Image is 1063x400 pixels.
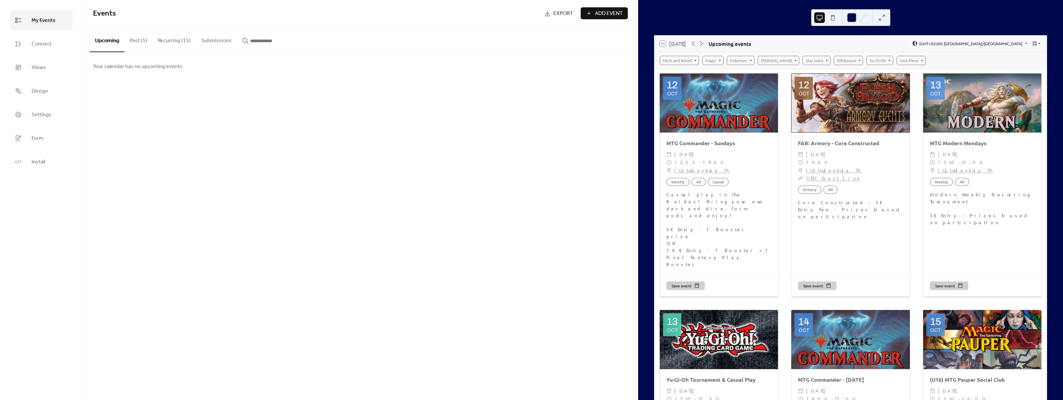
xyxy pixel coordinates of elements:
[930,166,935,174] div: ​
[660,139,778,147] div: MTG Commander - Sundays
[798,317,809,327] div: 14
[666,166,672,174] div: ​
[32,39,52,49] span: Connect
[10,81,73,101] a: Design
[930,281,968,290] button: Save event
[660,376,778,384] div: Yu-Gi-Oh Tournament & Casual Play
[32,157,45,167] span: Install
[666,387,672,395] div: ​
[799,91,809,96] div: Oct
[806,158,831,166] span: 14:00
[806,175,860,181] a: GEM Event Link
[798,166,803,174] div: ​
[539,7,578,19] a: Export
[667,328,678,333] div: Oct
[930,150,935,158] div: ​
[666,150,672,158] div: ​
[125,27,152,51] button: Past (5)
[791,376,910,384] div: MTG Commander - [DATE]
[958,158,962,166] span: -
[938,150,961,158] span: [DATE]
[798,387,803,395] div: ​
[938,387,961,395] span: [DATE]
[930,80,941,90] div: 13
[923,139,1041,147] div: MTG Modern Mondays
[660,191,778,268] div: Casual play in the Keidas! Bring your own deck and dice, form pods and enjoy! 5€ Entry - 1 Booste...
[553,10,573,18] span: Export
[10,128,73,148] a: Form
[798,140,879,147] a: FAB: Armory - Core Constructed
[798,158,803,166] div: ​
[806,387,829,395] span: [DATE]
[798,150,803,158] div: ​
[923,191,1041,226] div: Modern Weekly Recurring Tournament 5€ Entry - Prizes based on participation
[709,40,751,48] div: Upcoming events
[798,80,809,90] div: 12
[674,387,697,395] span: [DATE]
[674,150,697,158] span: [DATE]
[152,27,196,51] button: Recurring (15)
[930,91,941,96] div: Oct
[930,158,935,166] div: ​
[32,133,44,144] span: Form
[196,27,237,51] button: Submissions
[703,158,727,166] span: 19:00
[666,281,705,290] button: Save event
[667,317,678,327] div: 13
[32,86,48,96] span: Design
[10,151,73,172] a: Install
[799,328,809,333] div: Oct
[930,328,941,333] div: Oct
[93,6,116,21] span: Events
[806,150,829,158] span: [DATE]
[32,15,55,26] span: My Events
[923,376,1041,384] div: (U16) MTG Pauper Social Club
[791,199,910,220] div: Core Constructed - 5€ Entry Fee - Prizes based on participation
[674,158,699,166] span: 12:00
[962,158,987,166] span: 21:00
[938,158,958,166] span: 17:30
[798,281,836,290] button: Save event
[798,174,803,182] div: ​
[93,63,182,71] span: Your calendar has no upcoming events
[667,80,678,90] div: 12
[674,166,730,174] a: Itätuulenkuja 7A
[10,10,73,30] a: My Events
[938,166,994,174] a: Itätuulenkuja 7A
[666,158,672,166] div: ​
[595,10,623,18] span: Add Event
[32,62,46,73] span: Views
[10,34,73,54] a: Connect
[581,7,628,19] button: Add Event
[32,110,51,120] span: Settings
[806,166,862,174] a: Itätuulenkuja 7A
[919,42,1022,46] span: (GMT+02:00) [GEOGRAPHIC_DATA]/[GEOGRAPHIC_DATA]
[10,104,73,125] a: Settings
[930,387,935,395] div: ​
[10,57,73,77] a: Views
[667,91,678,96] div: Oct
[930,317,941,327] div: 15
[699,158,703,166] span: -
[90,27,125,52] button: Upcoming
